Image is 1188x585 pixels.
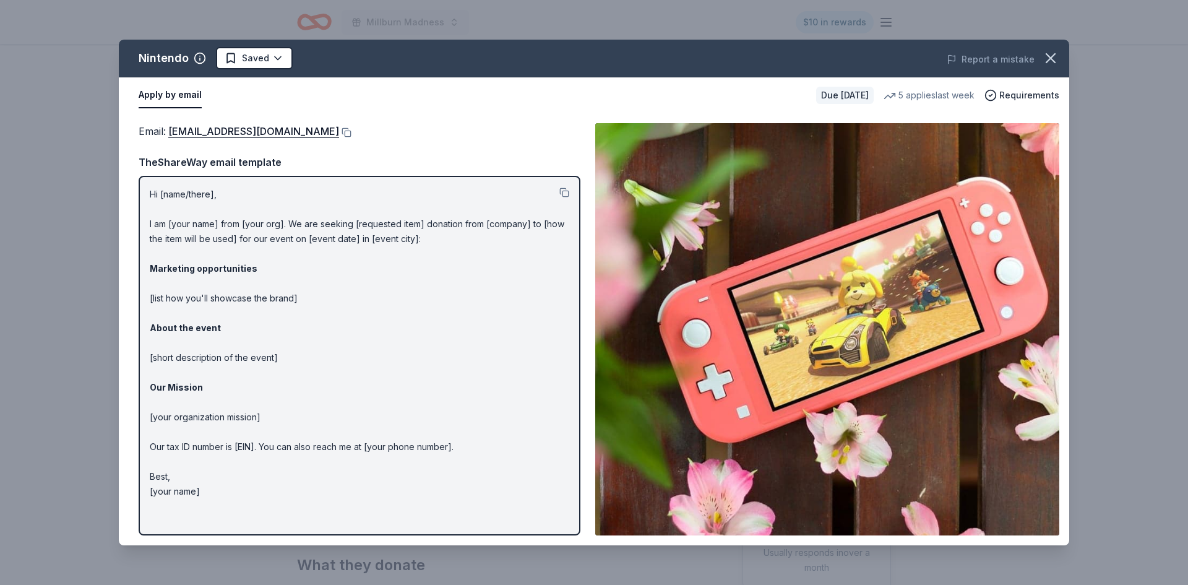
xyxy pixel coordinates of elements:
button: Report a mistake [947,52,1035,67]
strong: Marketing opportunities [150,263,257,274]
span: Saved [242,51,269,66]
div: Due [DATE] [816,87,874,104]
p: Hi [name/there], I am [your name] from [your org]. We are seeking [requested item] donation from ... [150,187,569,499]
img: Image for Nintendo [595,123,1059,535]
div: TheShareWay email template [139,154,580,170]
span: Email : [139,125,339,137]
strong: About the event [150,323,221,333]
button: Saved [216,47,293,69]
button: Apply by email [139,82,202,108]
div: Nintendo [139,48,189,68]
button: Requirements [984,88,1059,103]
strong: Our Mission [150,382,203,392]
span: Requirements [999,88,1059,103]
div: 5 applies last week [884,88,975,103]
a: [EMAIL_ADDRESS][DOMAIN_NAME] [168,123,339,139]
